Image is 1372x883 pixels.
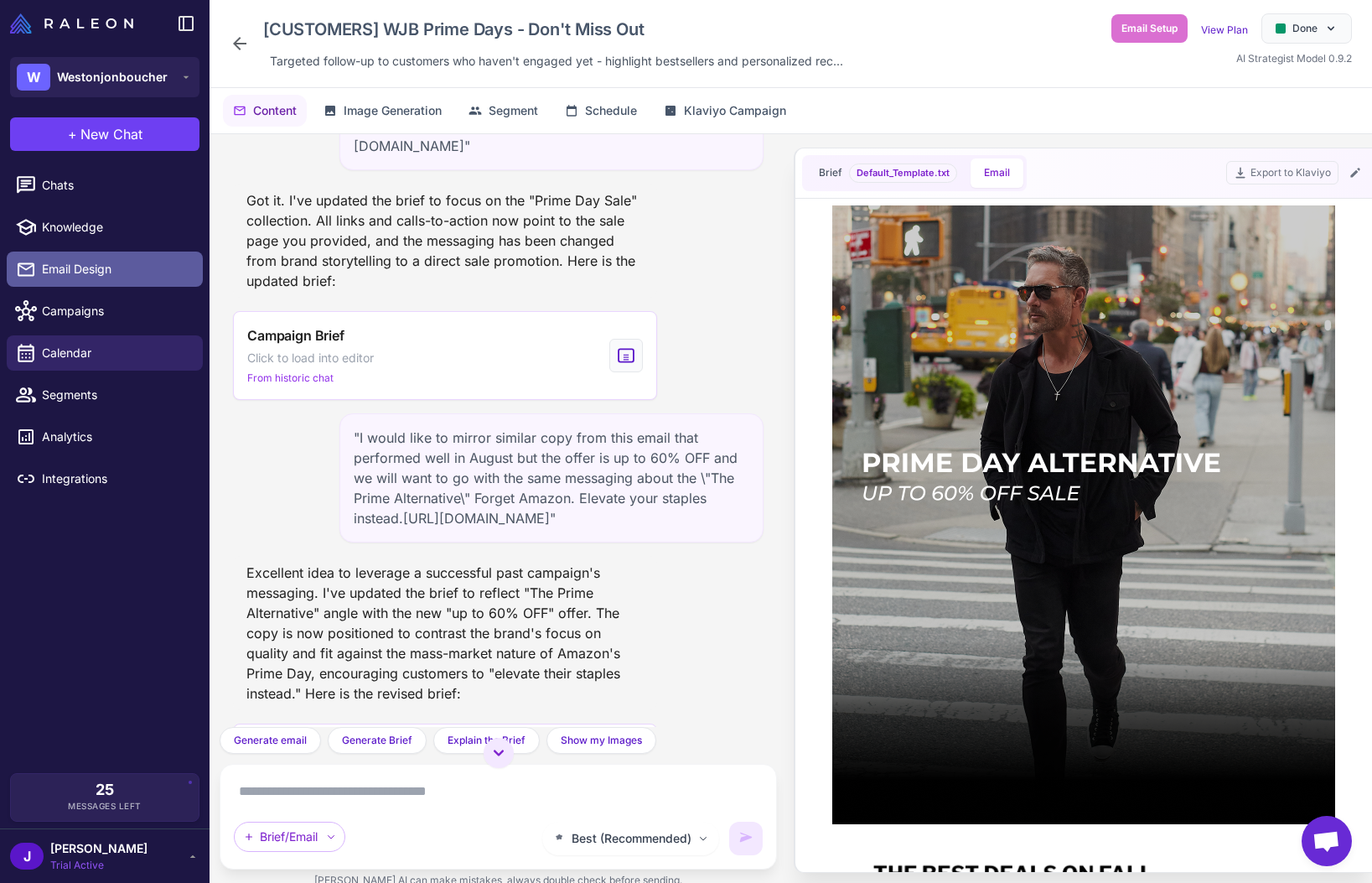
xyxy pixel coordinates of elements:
div: Got it. I've updated the brief to focus on the "Prime Day Sale" collection. All links and calls-t... [233,184,657,298]
button: Klaviyo Campaign [654,95,796,127]
a: Integrations [7,461,203,496]
img: Raleon Logo [10,13,133,34]
span: Analytics [42,428,189,446]
button: Generate Brief [328,727,427,754]
div: "This is the collection page for this email: [URL][DOMAIN_NAME]" [339,101,764,170]
button: Explain the Brief [433,727,540,754]
span: Klaviyo Campaign [684,101,786,120]
a: View Plan [1201,23,1248,36]
a: Analytics [7,419,203,454]
span: AI Strategist Model 0.9.2 [1236,52,1352,65]
span: Campaign Brief [247,325,344,345]
span: Explain the Brief [448,733,526,748]
span: Campaigns [42,302,189,320]
span: Calendar [42,344,189,362]
span: Segment [489,101,538,120]
button: Schedule [555,95,647,127]
span: Show my Images [561,733,642,748]
span: Done [1292,21,1318,36]
span: Generate Brief [342,733,412,748]
span: Generate email [234,733,307,748]
div: Click to edit campaign name [256,13,850,45]
span: Integrations [42,470,189,488]
div: W [17,64,50,91]
span: Email Setup [1121,21,1178,36]
div: Brief/Email [234,822,345,852]
span: Chats [42,176,189,195]
button: Best (Recommended) [542,822,719,855]
a: Chats [7,168,203,203]
button: Export to Klaviyo [1226,161,1338,184]
span: Messages Left [68,800,142,813]
span: Email Design [42,260,189,278]
button: Show my Images [546,727,656,754]
span: Image Generation [344,101,442,120]
span: + [68,124,77,144]
span: Content [253,101,297,120]
span: Segments [42,386,189,404]
div: Excellent idea to leverage a successful past campaign's messaging. I've updated the brief to refl... [233,556,657,710]
span: Knowledge [42,218,189,236]
span: Trial Active [50,858,148,873]
span: 25 [96,782,114,797]
button: Image Generation [313,95,452,127]
span: Brief [819,165,842,180]
a: Segments [7,377,203,413]
span: From historic chat [247,371,334,386]
a: Campaigns [7,293,203,329]
span: Schedule [585,101,637,120]
span: [PERSON_NAME] [50,839,148,858]
button: +New Chat [10,117,199,151]
span: Brief template [849,164,957,183]
span: New Chat [80,124,142,144]
button: Content [223,95,307,127]
button: Generate email [220,727,321,754]
a: Calendar [7,335,203,371]
button: Edit Email [1345,163,1365,183]
button: BriefDefault_Template.txt [805,158,971,188]
span: Targeted follow-up to customers who haven't engaged yet - highlight bestsellers and personalized ... [270,52,843,70]
button: Segment [458,95,548,127]
div: Click to edit description [263,49,850,74]
button: WWestonjonboucher [10,57,199,97]
button: Email [971,158,1023,188]
div: Open chat [1302,816,1352,866]
a: Raleon Logo [10,13,140,34]
div: J [10,843,44,870]
span: Best (Recommended) [572,829,691,848]
div: "I would like to mirror similar copy from this email that performed well in August but the offer ... [339,413,764,543]
a: Email Design [7,252,203,287]
button: Email Setup [1111,14,1188,43]
span: Westonjonboucher [57,68,168,86]
span: Click to load into editor [247,349,374,367]
a: Knowledge [7,210,203,245]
